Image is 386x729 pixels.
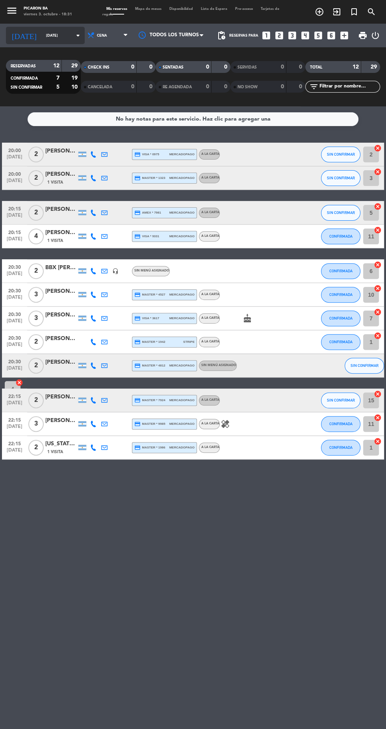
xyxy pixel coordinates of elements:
span: 2 [28,205,44,221]
span: Pre-acceso [231,7,257,11]
div: [PERSON_NAME] [45,147,77,156]
span: Sin menú asignado [201,364,236,367]
i: credit_card [134,151,141,158]
span: SIN CONFIRMAR [327,152,355,156]
span: Disponibilidad [165,7,197,11]
i: looks_5 [313,30,323,41]
button: CONFIRMADA [321,263,360,279]
span: 20:15 [5,204,24,213]
span: CONFIRMADA [329,445,353,450]
span: master * 1986 [134,444,165,451]
span: mercadopago [169,152,195,157]
span: mercadopago [169,421,195,426]
i: credit_card [134,421,141,427]
i: cancel [374,261,382,269]
i: menu [6,5,18,17]
span: 4 [28,229,44,244]
strong: 0 [299,64,304,70]
span: [DATE] [5,178,24,187]
button: CONFIRMADA [321,416,360,432]
span: mercadopago [169,445,195,450]
div: [PERSON_NAME] [45,287,77,296]
button: CONFIRMADA [321,311,360,326]
span: CONFIRMADA [329,234,353,238]
span: TOTAL [310,65,322,69]
span: CANCELADA [88,85,112,89]
i: exit_to_app [332,7,341,17]
span: 20:30 [5,286,24,295]
i: turned_in_not [349,7,359,17]
i: credit_card [134,175,141,181]
span: 22:15 [5,439,24,448]
span: 20:30 [5,357,24,366]
span: print [358,31,367,40]
span: 2 [28,147,44,162]
strong: 7 [56,75,59,81]
i: credit_card [134,363,141,369]
i: cancel [374,144,382,152]
strong: 0 [149,64,154,70]
span: [DATE] [5,318,24,327]
span: 3 [28,416,44,432]
strong: 29 [371,64,379,70]
i: looks_two [274,30,284,41]
i: arrow_drop_down [73,31,83,40]
span: master * 1942 [134,339,165,345]
i: add_circle_outline [315,7,324,17]
span: Lista de Espera [197,7,231,11]
span: master * 7924 [134,397,165,404]
span: 2 [28,440,44,456]
span: SIN CONFIRMAR [327,176,355,180]
span: [DATE] [5,424,24,433]
strong: 0 [131,64,134,70]
button: SIN CONFIRMAR [321,147,360,162]
i: cake [243,314,252,323]
strong: 0 [224,84,229,89]
i: cancel [374,285,382,292]
span: [DATE] [5,400,24,409]
i: credit_card [134,292,141,298]
div: [US_STATE][PERSON_NAME] [45,439,77,448]
span: SERVIDAS [238,65,257,69]
span: Sin menú asignado [134,269,169,272]
span: mercadopago [169,175,195,180]
i: filter_list [309,82,319,91]
span: Cena [97,33,107,38]
span: 20:30 [5,309,24,318]
span: 2 [28,358,44,374]
strong: 0 [299,84,304,89]
span: 20:30 [5,333,24,342]
span: CONFIRMADA [329,340,353,344]
div: Picaron BA [24,6,72,12]
span: A LA CARTA [201,211,219,214]
button: SIN CONFIRMAR [321,170,360,186]
div: LOG OUT [371,24,380,47]
strong: 10 [71,84,79,90]
div: viernes 3. octubre - 18:31 [24,12,72,18]
span: master * 4812 [134,363,165,369]
i: cancel [374,390,382,398]
i: looks_3 [287,30,297,41]
button: CONFIRMADA [321,287,360,303]
span: mercadopago [169,210,195,215]
i: cancel [374,168,382,176]
i: credit_card [134,397,141,404]
i: looks_6 [326,30,336,41]
span: A LA CARTA [201,398,219,402]
span: 3 [28,311,44,326]
span: CONFIRMADA [11,76,38,80]
div: [PERSON_NAME] [45,170,77,179]
span: SENTADAS [163,65,184,69]
span: Mis reservas [102,7,131,11]
span: 22:15 [5,391,24,400]
span: 2 [28,392,44,408]
span: visa * 3617 [134,315,159,322]
div: [PERSON_NAME] [PERSON_NAME] [45,311,77,320]
strong: 12 [53,63,59,69]
span: stripe [183,339,195,344]
i: healing [221,419,230,429]
strong: 0 [224,64,229,70]
span: RE AGENDADA [163,85,192,89]
span: [DATE] [5,448,24,457]
span: CONFIRMADA [329,316,353,320]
